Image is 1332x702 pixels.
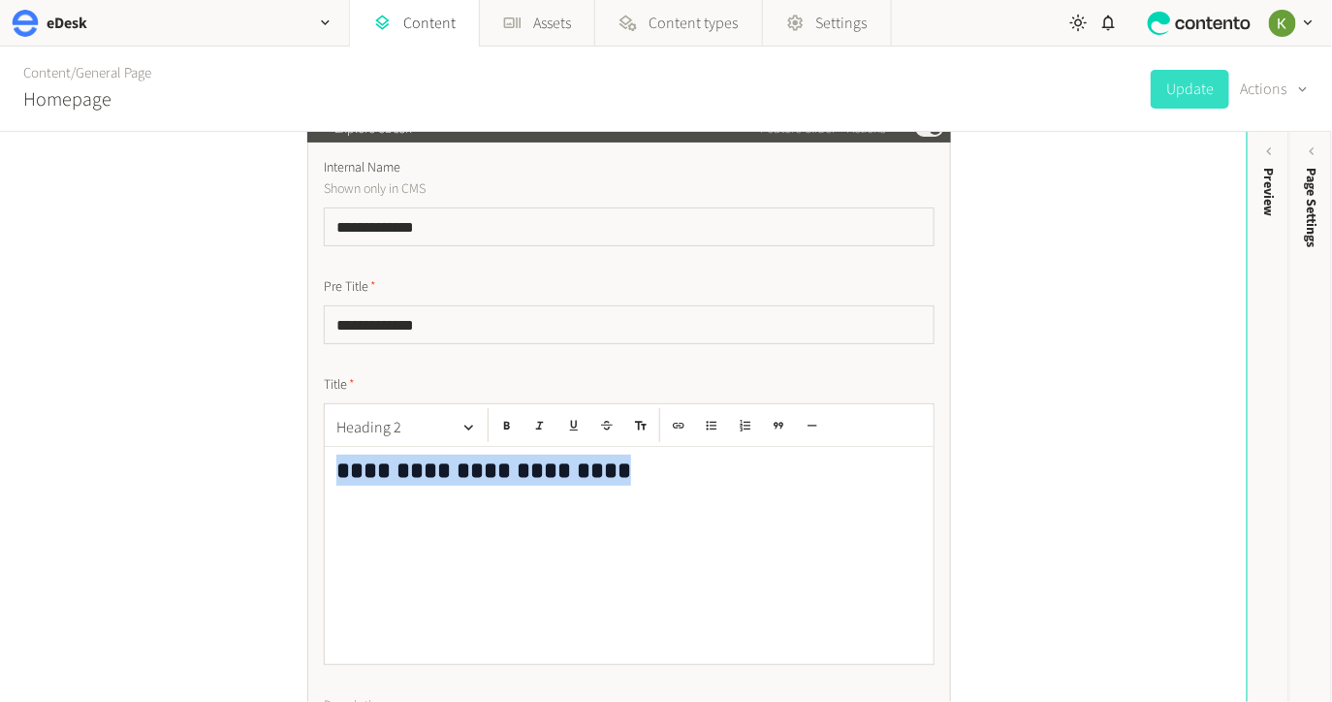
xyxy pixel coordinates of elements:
h2: eDesk [47,12,87,35]
button: Update [1151,70,1229,109]
img: Keelin Terry [1269,10,1296,37]
span: Title [324,375,355,396]
span: Page Settings [1302,168,1322,247]
span: Pre Title [324,277,376,298]
a: General Page [76,63,151,83]
a: Content [23,63,71,83]
img: eDesk [12,10,39,37]
button: Heading 2 [329,408,484,447]
span: Internal Name [324,158,400,178]
span: Settings [816,12,868,35]
button: Actions [1241,70,1309,109]
span: Content types [650,12,739,35]
span: / [71,63,76,83]
p: Shown only in CMS [324,178,765,200]
h2: Homepage [23,85,111,114]
div: Preview [1259,168,1280,216]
